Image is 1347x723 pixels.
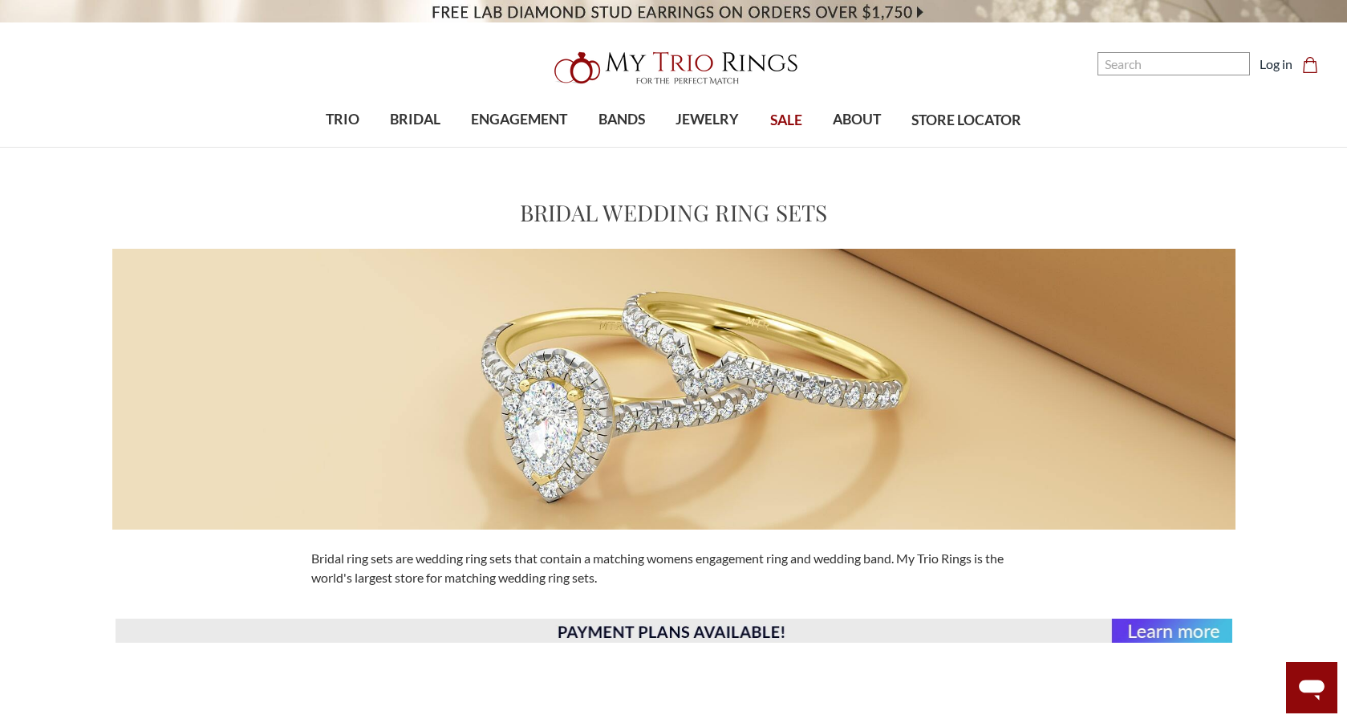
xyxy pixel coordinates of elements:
svg: cart.cart_preview [1302,57,1318,73]
span: ENGAGEMENT [471,109,567,130]
span: JEWELRY [676,109,739,130]
span: BRIDAL [390,109,440,130]
span: ABOUT [833,109,881,130]
a: BANDS [583,94,660,146]
a: BRIDAL [375,94,456,146]
a: SALE [754,95,817,147]
button: submenu toggle [511,146,527,148]
a: JEWELRY [660,94,754,146]
a: TRIO [310,94,375,146]
span: SALE [770,110,802,131]
a: ABOUT [818,94,896,146]
a: STORE LOCATOR [896,95,1037,147]
button: submenu toggle [849,146,865,148]
button: submenu toggle [700,146,716,148]
button: submenu toggle [614,146,630,148]
a: My Trio Rings [391,43,956,94]
h1: Bridal Wedding Ring Sets [520,196,828,229]
button: submenu toggle [408,146,424,148]
img: My Trio Rings [546,43,802,94]
span: TRIO [326,109,359,130]
a: ENGAGEMENT [456,94,582,146]
span: STORE LOCATOR [911,110,1021,131]
input: Search [1097,52,1250,75]
a: Cart with 0 items [1302,55,1328,74]
a: Log in [1260,55,1292,74]
p: Bridal ring sets are wedding ring sets that contain a matching womens engagement ring and wedding... [311,549,1037,587]
button: submenu toggle [335,146,351,148]
span: BANDS [598,109,645,130]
